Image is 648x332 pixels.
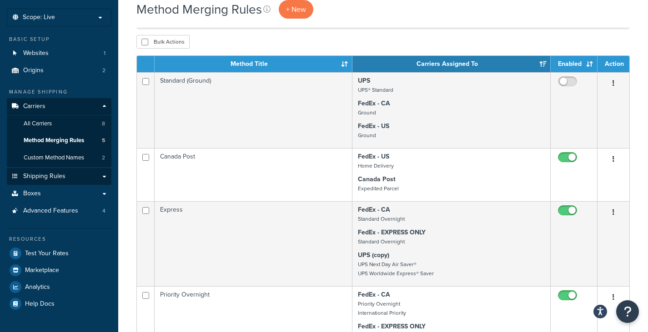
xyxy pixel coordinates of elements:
small: Standard Overnight [358,215,405,223]
span: Advanced Features [23,207,78,215]
th: Method Title: activate to sort column ascending [155,56,352,72]
div: Basic Setup [7,35,111,43]
a: Custom Method Names 2 [7,149,111,166]
strong: FedEx - CA [358,205,390,214]
span: Origins [23,67,44,74]
span: All Carriers [24,120,52,128]
a: Advanced Features 4 [7,203,111,219]
li: Advanced Features [7,203,111,219]
span: Marketplace [25,267,59,274]
small: Ground [358,109,376,117]
small: UPS® Standard [358,86,393,94]
span: 8 [102,120,105,128]
a: All Carriers 8 [7,115,111,132]
span: 2 [102,154,105,162]
li: Websites [7,45,111,62]
div: Manage Shipping [7,88,111,96]
a: Boxes [7,185,111,202]
strong: FedEx - US [358,121,389,131]
small: Ground [358,131,376,139]
button: Bulk Actions [136,35,190,49]
td: Canada Post [155,148,352,201]
span: 1 [104,50,105,57]
small: Priority Overnight International Priority [358,300,406,317]
span: 2 [102,67,105,74]
td: Standard (Ground) [155,72,352,148]
a: Marketplace [7,262,111,278]
span: 5 [102,137,105,144]
span: Shipping Rules [23,173,65,180]
h1: Method Merging Rules [136,0,262,18]
strong: FedEx - CA [358,290,390,299]
strong: FedEx - CA [358,99,390,108]
a: Method Merging Rules 5 [7,132,111,149]
span: Method Merging Rules [24,137,84,144]
strong: FedEx - EXPRESS ONLY [358,228,426,237]
a: Help Docs [7,296,111,312]
span: Custom Method Names [24,154,84,162]
a: Origins 2 [7,62,111,79]
small: Home Delivery [358,162,394,170]
div: Resources [7,235,111,243]
strong: UPS [358,76,370,85]
th: Enabled: activate to sort column ascending [551,56,598,72]
span: Analytics [25,283,50,291]
li: Origins [7,62,111,79]
small: Standard Overnight [358,238,405,246]
span: Boxes [23,190,41,198]
span: Scope: Live [23,14,55,21]
td: Express [155,201,352,286]
li: Custom Method Names [7,149,111,166]
span: Test Your Rates [25,250,69,258]
small: Expedited Parcel [358,184,399,193]
th: Carriers Assigned To: activate to sort column ascending [352,56,551,72]
strong: Canada Post [358,174,396,184]
a: Test Your Rates [7,245,111,262]
strong: FedEx - EXPRESS ONLY [358,322,426,331]
li: All Carriers [7,115,111,132]
small: UPS Next Day Air Saver® UPS Worldwide Express® Saver [358,260,434,277]
a: Carriers [7,98,111,115]
a: Analytics [7,279,111,295]
span: Websites [23,50,49,57]
span: 4 [102,207,105,215]
strong: FedEx - US [358,152,389,161]
strong: UPS (copy) [358,250,389,260]
a: Websites 1 [7,45,111,62]
button: Open Resource Center [616,300,639,323]
span: Help Docs [25,300,55,308]
li: Method Merging Rules [7,132,111,149]
span: + New [286,4,306,15]
span: Carriers [23,103,45,110]
li: Carriers [7,98,111,167]
th: Action [598,56,629,72]
a: Shipping Rules [7,168,111,185]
